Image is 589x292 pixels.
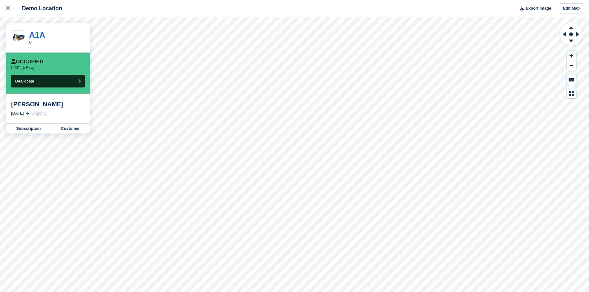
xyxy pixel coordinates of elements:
[567,61,576,71] button: Zoom Out
[6,124,51,133] a: Subscription
[11,75,85,87] button: Deallocate
[32,110,47,116] div: Ongoing
[11,100,85,108] div: [PERSON_NAME]
[516,3,551,14] button: Export Image
[29,30,45,40] a: A1A
[16,5,62,12] div: Demo Location
[29,40,32,44] a: C
[11,110,24,116] div: [DATE]
[526,5,551,11] span: Export Image
[567,74,576,85] button: Keyboard Shortcuts
[567,88,576,99] button: Map Legend
[26,112,29,115] img: arrow-right-light-icn-cde0832a797a2874e46488d9cf13f60e5c3a73dbe684e267c42b8395dfbc2abf.svg
[559,3,584,14] a: Edit Map
[11,65,34,70] p: From [DATE]
[11,32,26,43] img: 20-ft-container.jpg
[567,51,576,61] button: Zoom In
[51,124,90,133] a: Customer
[15,79,34,83] span: Deallocate
[11,59,44,65] div: Occupied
